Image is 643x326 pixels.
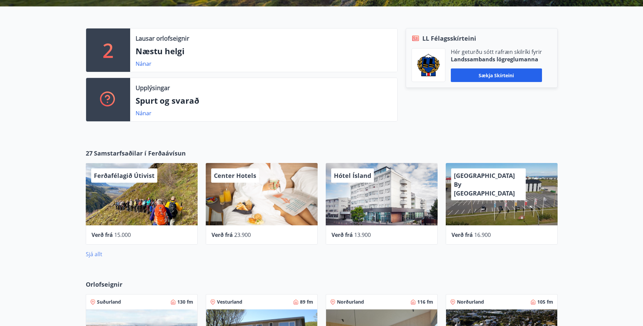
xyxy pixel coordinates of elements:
span: Norðurland [337,299,364,305]
button: Sækja skírteini [451,68,542,82]
span: Verð frá [331,231,353,239]
span: Ferðafélagið Útivist [94,171,155,180]
span: [GEOGRAPHIC_DATA] By [GEOGRAPHIC_DATA] [454,171,515,197]
p: Næstu helgi [136,45,392,57]
p: Upplýsingar [136,83,170,92]
span: Suðurland [97,299,121,305]
a: Sjá allt [86,250,102,258]
span: Verð frá [92,231,113,239]
span: 13.900 [354,231,371,239]
span: Center Hotels [214,171,256,180]
span: 23.900 [234,231,251,239]
p: Lausar orlofseignir [136,34,189,43]
span: Samstarfsaðilar í Ferðaávísun [94,149,186,158]
span: Verð frá [451,231,473,239]
span: 16.900 [474,231,491,239]
span: 27 [86,149,93,158]
span: LL Félagsskírteini [422,34,476,43]
span: 15.000 [114,231,131,239]
p: Hér geturðu sótt rafræn skilríki fyrir [451,48,542,56]
span: Norðurland [457,299,484,305]
span: Vesturland [217,299,242,305]
p: Landssambands lögreglumanna [451,56,542,63]
span: Hótel Ísland [334,171,371,180]
a: Nánar [136,60,152,67]
span: 105 fm [537,299,553,305]
span: Verð frá [212,231,233,239]
img: 1cqKbADZNYZ4wXUG0EC2JmCwhQh0Y6EN22Kw4FTY.png [417,54,440,76]
p: Spurt og svarað [136,95,392,106]
span: Orlofseignir [86,280,122,289]
p: 2 [103,37,114,63]
span: 89 fm [300,299,313,305]
span: 130 fm [177,299,193,305]
span: 116 fm [417,299,433,305]
a: Nánar [136,109,152,117]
